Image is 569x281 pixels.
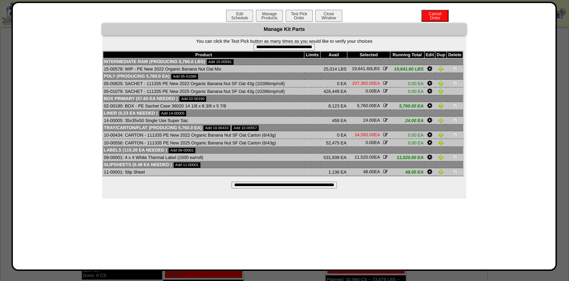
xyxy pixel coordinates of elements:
th: Product [103,52,304,58]
td: 14-00005: 35x35x50 Single Use Super Sac [103,117,304,124]
img: Duplicate Item [438,88,444,94]
td: Slipsheets (0.48 EA needed ) [103,161,463,168]
img: Delete Item [452,155,458,160]
img: Delete Item [452,103,458,108]
img: Duplicate Item [438,81,444,86]
div: Manage Kit Parts [102,23,466,35]
span: EA [366,140,380,145]
a: Add 05-01080 [171,74,198,79]
span: LBS [352,66,379,71]
img: Duplicate Item [438,140,444,145]
a: Add 15-00581 [207,59,234,65]
td: 24.00 EA [390,117,424,124]
td: 0 EA [320,131,347,139]
img: Duplicate Item [438,132,444,138]
img: Delete Item [452,169,458,175]
a: CloseWindow [314,15,343,20]
span: 207,360.00 [352,81,374,86]
td: Intermediate Raw (Producing 5,760.0 LBS) [103,58,463,65]
a: Add 10-00433 [203,125,230,131]
a: Add 11-00001 [174,162,200,168]
span: EA [354,155,379,160]
th: Running Total [390,52,424,58]
a: Add 14-00005 [159,111,186,116]
span: 0.00 [366,140,374,145]
td: 48.00 EA [390,168,424,176]
img: Delete Item [452,66,458,72]
td: 458 EA [320,117,347,124]
td: 05-01079: SACHET - 111335 PE New 2025 Organic Banana Nut SF Oat 43g (10286imp/roll) [103,87,304,95]
span: EA [363,118,380,123]
span: 48.00 [363,169,374,174]
a: Add 02-00190 [179,96,206,102]
td: 09-00001: 4 x 4 White Thermal Label (1500 ea/roll) [103,154,304,161]
td: Box Primary (57.60 EA needed ) [103,95,463,102]
button: CancelOrder [421,10,448,22]
td: 0.00 EA [390,139,424,147]
img: Duplicate Item [438,118,444,123]
th: Limits [304,52,321,58]
td: 11-00001: Slip Sheet [103,168,304,176]
span: EA [363,169,380,174]
td: Labels (115.20 EA needed ) [103,147,463,154]
td: Tray/Carton/Flat (Producing 5,760.0 EA) [103,124,463,131]
img: Delete Item [452,132,458,138]
td: 0 EA [320,80,347,87]
th: Dup [435,52,446,58]
span: 11,520.00 [354,155,374,160]
a: Add 09-00001 [169,148,195,153]
form: You can click the Test Pick button as many times as you would like to verify your choices [102,39,466,51]
td: 0.00 EA [390,80,424,87]
img: Duplicate Item [438,155,444,160]
img: Delete Item [452,118,458,123]
th: Avail [320,52,347,58]
td: 15-00578: WIP - PE New 2022 Organic Banana Nut Oat Mix [103,65,304,73]
td: 05-00825: SACHET - 111335 PE New 2022 Organic Banana Nut SF Oat 43g (10286imp/roll) [103,80,304,87]
span: 24.00 [363,118,374,123]
img: Delete Item [452,81,458,86]
span: 5,760.00 [357,103,374,108]
td: 11,520.00 EA [390,154,424,161]
button: ManageProducts [256,10,283,22]
td: 02-00190: BOX - PE Sachet Case 36020 14 1/8 x 8 3/8 x 5 7/8 [103,102,304,110]
td: 52,475 EA [320,139,347,147]
button: Test PickOrder [286,10,313,22]
img: Duplicate Item [438,169,444,175]
img: Duplicate Item [438,103,444,108]
span: EA [366,88,380,94]
td: 426,449 EA [320,87,347,95]
a: Add 10-00557 [232,125,259,131]
td: Poly (Producing 5,760.0 EA) [103,73,463,80]
th: Delete [446,52,463,58]
td: 1,136 EA [320,168,347,176]
img: Duplicate Item [438,66,444,72]
td: 0.00 EA [390,131,424,139]
span: EA [357,103,380,108]
td: 8,123 EA [320,102,347,110]
span: EA [354,132,379,137]
td: 19,641.60 LBS [390,65,424,73]
button: EditSchedule [226,10,253,22]
th: Selected [347,52,390,58]
td: 5,760.00 EA [390,102,424,110]
span: EA [352,81,380,86]
td: Liner (0.23 EA needed ) [103,110,463,117]
span: 34,560.00 [354,132,374,137]
button: CloseWindow [315,10,342,22]
td: 10-00434: CARTON - 111335 PE New 2022 Organic Banana Nut SF Oat Carton (6/43g) [103,131,304,139]
span: 19,641.60 [352,66,371,71]
td: 0.00 EA [390,87,424,95]
th: Edit [424,52,435,58]
td: 25,014 LBS [320,65,347,73]
td: 531,939 EA [320,154,347,161]
span: 0.00 [366,88,374,94]
td: 10-00556: CARTON - 111335 PE New 2025 Organic Banana Nut SF Oat Carton (6/43g) [103,139,304,147]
